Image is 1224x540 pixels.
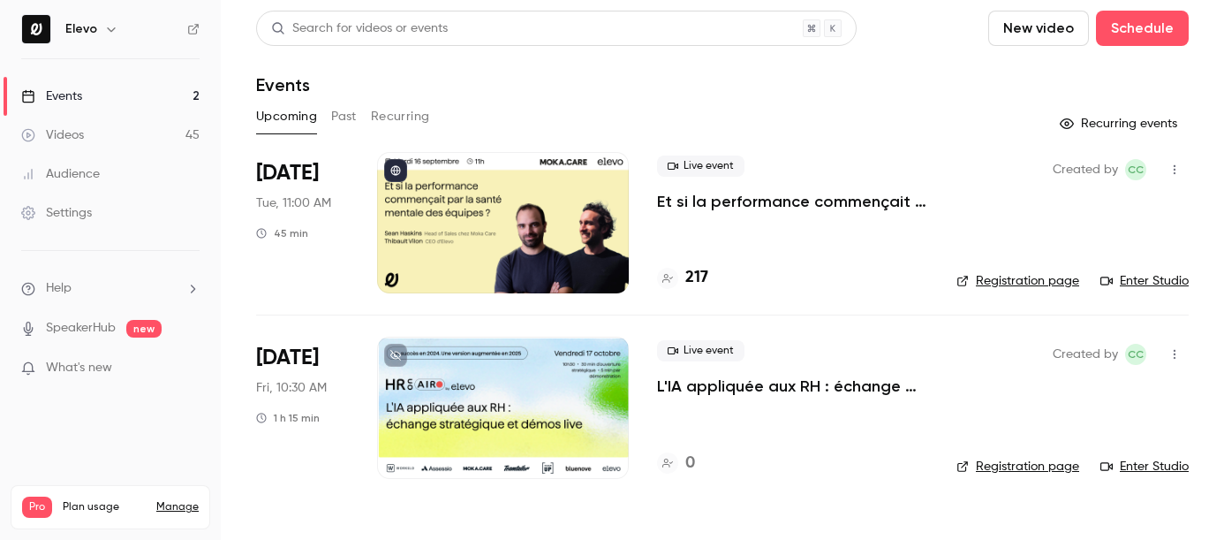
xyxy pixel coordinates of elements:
[256,411,320,425] div: 1 h 15 min
[126,320,162,338] span: new
[22,497,52,518] span: Pro
[256,226,308,240] div: 45 min
[657,340,744,361] span: Live event
[256,152,349,293] div: Sep 16 Tue, 11:00 AM (Europe/Paris)
[331,103,357,131] button: Past
[1100,272,1189,290] a: Enter Studio
[1128,159,1144,180] span: CC
[256,159,319,187] span: [DATE]
[1100,458,1189,475] a: Enter Studio
[21,204,92,222] div: Settings
[657,266,708,290] a: 217
[988,11,1089,46] button: New video
[21,87,82,105] div: Events
[657,452,695,475] a: 0
[1125,159,1146,180] span: Clara Courtillier
[256,379,327,397] span: Fri, 10:30 AM
[1052,110,1189,138] button: Recurring events
[63,500,146,514] span: Plan usage
[1128,344,1144,365] span: CC
[21,165,100,183] div: Audience
[657,376,928,397] a: L'IA appliquée aux RH : échange stratégique et démos live.
[956,458,1079,475] a: Registration page
[685,452,695,475] h4: 0
[21,126,84,144] div: Videos
[21,279,200,298] li: help-dropdown-opener
[256,337,349,478] div: Oct 17 Fri, 10:30 AM (Europe/Paris)
[46,319,116,338] a: SpeakerHub
[1096,11,1189,46] button: Schedule
[1125,344,1146,365] span: Clara Courtillier
[956,272,1079,290] a: Registration page
[65,20,97,38] h6: Elevo
[22,15,50,43] img: Elevo
[657,191,928,212] a: Et si la performance commençait par la santé mentale des équipes ?
[371,103,430,131] button: Recurring
[685,266,708,290] h4: 217
[256,194,331,212] span: Tue, 11:00 AM
[46,359,112,377] span: What's new
[256,74,310,95] h1: Events
[178,361,200,376] iframe: Noticeable Trigger
[657,156,744,177] span: Live event
[1053,159,1118,180] span: Created by
[271,19,448,38] div: Search for videos or events
[46,279,72,298] span: Help
[256,344,319,372] span: [DATE]
[256,103,317,131] button: Upcoming
[1053,344,1118,365] span: Created by
[156,500,199,514] a: Manage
